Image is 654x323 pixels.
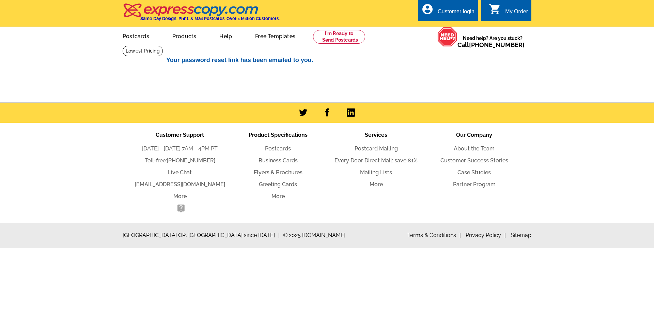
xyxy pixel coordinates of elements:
a: Same Day Design, Print, & Mail Postcards. Over 1 Million Customers. [123,8,280,21]
i: shopping_cart [489,3,501,15]
span: Call [457,41,525,48]
a: Products [161,28,207,44]
a: Case Studies [457,169,491,176]
span: Customer Support [156,132,204,138]
a: Help [208,28,243,44]
a: More [173,193,187,200]
a: Flyers & Brochures [254,169,302,176]
a: [EMAIL_ADDRESS][DOMAIN_NAME] [135,181,225,188]
span: © 2025 [DOMAIN_NAME] [283,231,345,239]
a: [PHONE_NUMBER] [167,157,215,164]
a: More [271,193,285,200]
div: Customer login [438,9,474,18]
a: [PHONE_NUMBER] [469,41,525,48]
a: Postcards [265,145,291,152]
li: Toll-free: [131,157,229,165]
span: Services [365,132,387,138]
a: Mailing Lists [360,169,392,176]
a: Privacy Policy [466,232,506,238]
a: Terms & Conditions [407,232,461,238]
a: Every Door Direct Mail: save 81% [334,157,418,164]
h4: Same Day Design, Print, & Mail Postcards. Over 1 Million Customers. [140,16,280,21]
a: Postcards [112,28,160,44]
i: account_circle [421,3,434,15]
h2: Your password reset link has been emailed to you. [166,57,493,64]
a: More [370,181,383,188]
span: Product Specifications [249,132,308,138]
span: Our Company [456,132,492,138]
a: account_circle Customer login [421,8,474,16]
a: Partner Program [453,181,496,188]
a: shopping_cart My Order [489,8,528,16]
a: About the Team [454,145,495,152]
li: [DATE] - [DATE] 7AM - 4PM PT [131,145,229,153]
a: Customer Success Stories [440,157,508,164]
a: Postcard Mailing [355,145,398,152]
img: help [437,27,457,47]
a: Live Chat [168,169,192,176]
a: Business Cards [259,157,298,164]
div: My Order [505,9,528,18]
span: Need help? Are you stuck? [457,35,528,48]
a: Sitemap [511,232,531,238]
a: Greeting Cards [259,181,297,188]
a: Free Templates [244,28,306,44]
span: [GEOGRAPHIC_DATA] OR, [GEOGRAPHIC_DATA] since [DATE] [123,231,280,239]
